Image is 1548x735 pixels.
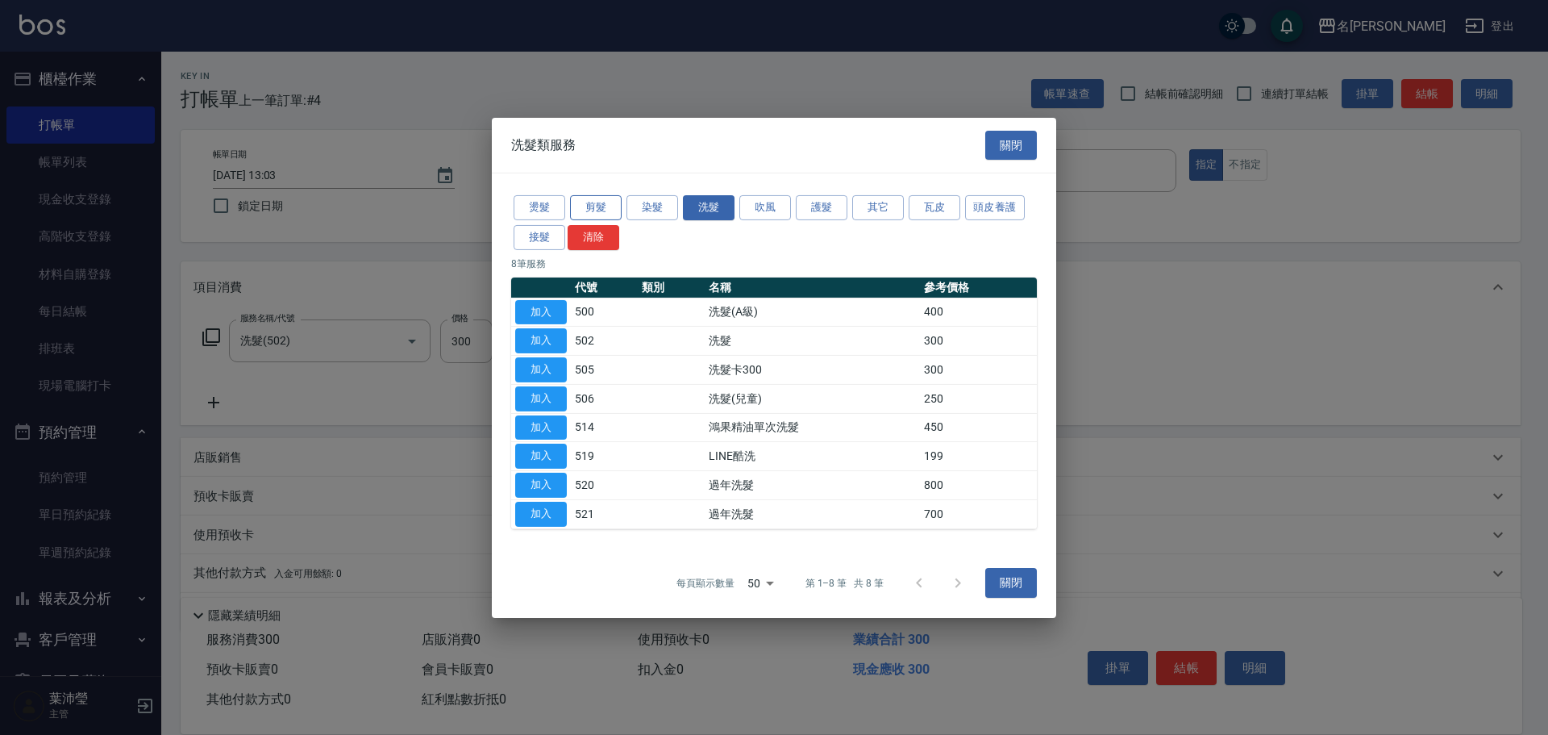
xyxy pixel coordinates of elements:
[705,327,920,356] td: 洗髮
[705,298,920,327] td: 洗髮(A級)
[852,195,904,220] button: 其它
[570,195,622,220] button: 剪髮
[571,277,638,298] th: 代號
[676,576,734,591] p: 每頁顯示數量
[515,473,567,498] button: 加入
[739,195,791,220] button: 吹風
[920,355,1037,384] td: 300
[796,195,847,220] button: 護髮
[920,384,1037,413] td: 250
[514,225,565,250] button: 接髮
[741,561,780,604] div: 50
[571,384,638,413] td: 506
[571,355,638,384] td: 505
[515,299,567,324] button: 加入
[705,442,920,471] td: LINE酷洗
[985,568,1037,598] button: 關閉
[571,327,638,356] td: 502
[515,415,567,440] button: 加入
[571,298,638,327] td: 500
[515,444,567,469] button: 加入
[920,470,1037,499] td: 800
[705,384,920,413] td: 洗髮(兒童)
[511,137,576,153] span: 洗髮類服務
[705,499,920,528] td: 過年洗髮
[571,499,638,528] td: 521
[571,413,638,442] td: 514
[805,576,884,591] p: 第 1–8 筆 共 8 筆
[514,195,565,220] button: 燙髮
[515,502,567,527] button: 加入
[638,277,705,298] th: 類別
[705,277,920,298] th: 名稱
[920,413,1037,442] td: 450
[705,413,920,442] td: 鴻果精油單次洗髮
[985,130,1037,160] button: 關閉
[920,277,1037,298] th: 參考價格
[515,328,567,353] button: 加入
[626,195,678,220] button: 染髮
[920,442,1037,471] td: 199
[515,386,567,411] button: 加入
[705,470,920,499] td: 過年洗髮
[920,499,1037,528] td: 700
[515,357,567,382] button: 加入
[511,256,1037,270] p: 8 筆服務
[683,195,734,220] button: 洗髮
[568,225,619,250] button: 清除
[909,195,960,220] button: 瓦皮
[571,442,638,471] td: 519
[920,298,1037,327] td: 400
[920,327,1037,356] td: 300
[571,470,638,499] td: 520
[965,195,1025,220] button: 頭皮養護
[705,355,920,384] td: 洗髮卡300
